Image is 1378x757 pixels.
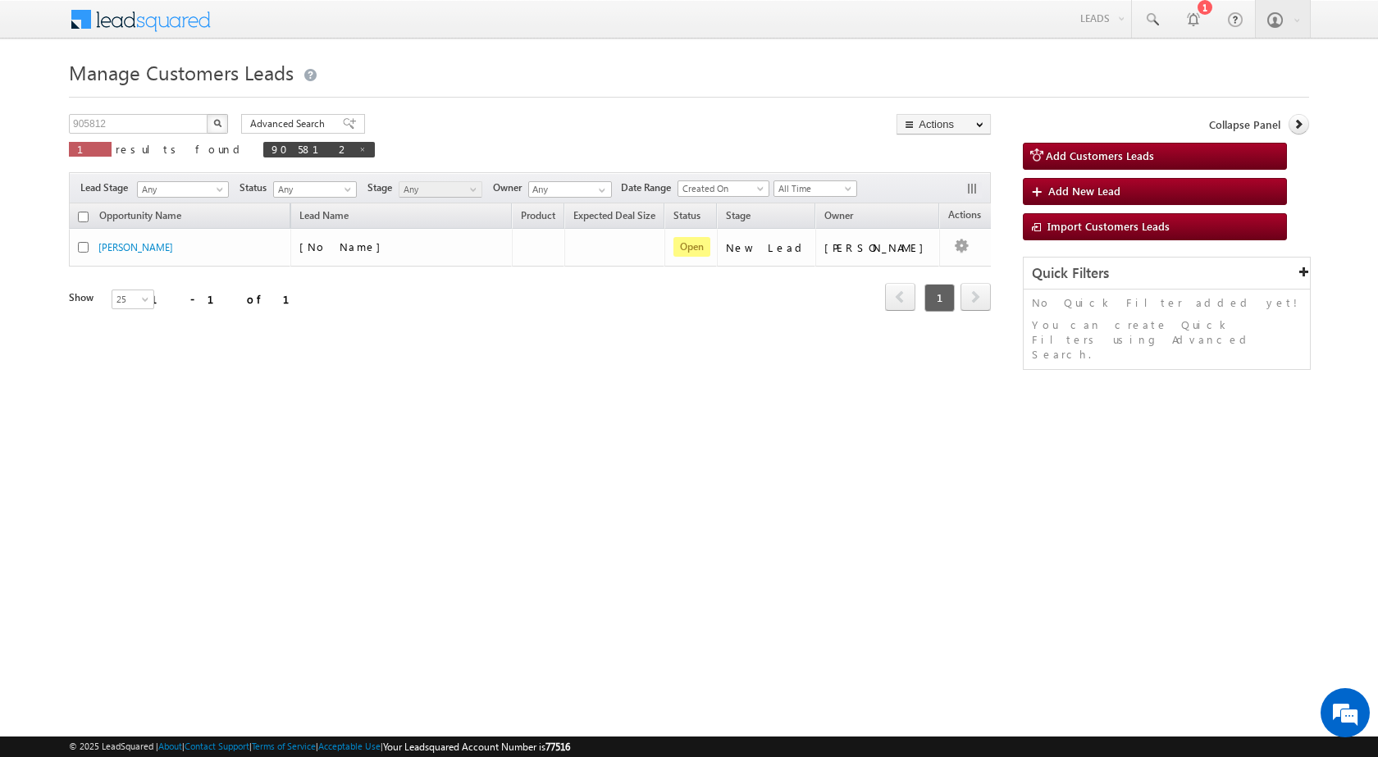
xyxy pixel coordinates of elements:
span: [No Name] [299,239,389,253]
span: Advanced Search [250,116,330,131]
a: [PERSON_NAME] [98,241,173,253]
span: Add Customers Leads [1046,148,1154,162]
a: About [158,741,182,751]
a: prev [885,285,915,311]
span: Add New Lead [1048,184,1120,198]
span: All Time [774,181,852,196]
span: Owner [824,209,853,221]
span: Status [240,180,273,195]
span: next [960,283,991,311]
span: Lead Name [291,207,357,228]
span: 77516 [545,741,570,753]
a: Acceptable Use [318,741,381,751]
span: Product [521,209,555,221]
span: 25 [112,292,156,307]
span: Any [399,182,477,197]
a: Expected Deal Size [565,207,664,228]
a: Contact Support [185,741,249,751]
span: prev [885,283,915,311]
a: Created On [678,180,769,197]
span: Date Range [621,180,678,195]
span: © 2025 LeadSquared | | | | | [69,739,570,755]
a: next [960,285,991,311]
a: Show All Items [590,182,610,198]
input: Type to Search [528,181,612,198]
p: You can create Quick Filters using Advanced Search. [1032,317,1302,362]
a: Any [273,181,357,198]
div: 1 - 1 of 1 [151,290,309,308]
a: Opportunity Name [91,207,189,228]
span: Actions [940,206,989,227]
span: Opportunity Name [99,209,181,221]
span: Stage [726,209,751,221]
div: [PERSON_NAME] [824,240,932,255]
span: Any [274,182,352,197]
span: 905812 [271,142,350,156]
span: Owner [493,180,528,195]
span: Stage [367,180,399,195]
button: Actions [897,114,991,135]
div: Show [69,290,98,305]
a: Status [665,207,709,228]
span: Your Leadsquared Account Number is [383,741,570,753]
a: Any [137,181,229,198]
span: Collapse Panel [1209,117,1280,132]
p: No Quick Filter added yet! [1032,295,1302,310]
a: All Time [773,180,857,197]
span: Created On [678,181,764,196]
img: Search [213,119,221,127]
span: Any [138,182,223,197]
div: New Lead [726,240,808,255]
div: Quick Filters [1024,258,1310,290]
input: Check all records [78,212,89,222]
span: Manage Customers Leads [69,59,294,85]
span: Open [673,237,710,257]
span: results found [116,142,246,156]
a: Any [399,181,482,198]
a: Stage [718,207,759,228]
span: Lead Stage [80,180,135,195]
span: 1 [924,284,955,312]
span: Import Customers Leads [1047,219,1170,233]
span: Expected Deal Size [573,209,655,221]
span: 1 [77,142,103,156]
a: 25 [112,290,154,309]
a: Terms of Service [252,741,316,751]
